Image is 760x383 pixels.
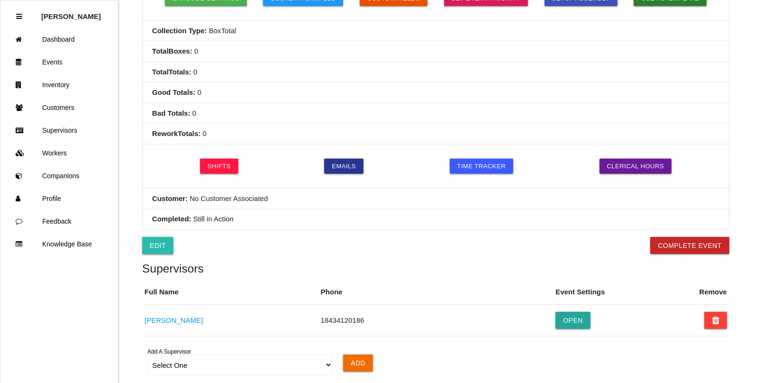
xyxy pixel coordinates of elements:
li: 0 [143,41,729,62]
a: Profile [0,187,118,210]
a: Workers [0,142,118,164]
b: Good Totals : [152,88,195,96]
li: 0 [143,82,729,103]
a: Emails [324,159,364,174]
a: Companions [0,164,118,187]
b: Completed: [152,215,192,223]
button: Complete Event [650,237,730,254]
b: Collection Type: [152,27,207,35]
a: Customers [0,96,118,119]
button: Open [556,312,591,329]
a: [PERSON_NAME] [145,316,203,324]
a: Time Tracker [450,159,514,174]
th: Remove [697,280,730,305]
td: 18434120186 [319,305,554,337]
a: Feedback [0,210,118,233]
a: Inventory [0,73,118,96]
b: Customer: [152,194,188,202]
h5: Supervisors [142,262,730,275]
p: Rosie Blandino [41,5,101,20]
b: Rework Totals : [152,129,201,137]
a: Shifts [200,159,238,174]
label: Add A Supervisor [147,348,191,356]
a: Clerical Hours [600,159,672,174]
a: Events [0,51,118,73]
li: 0 [143,103,729,124]
input: Add [343,355,373,372]
li: Still in Action [143,210,729,230]
th: Phone [319,280,554,305]
a: Dashboard [0,28,118,51]
b: Bad Totals : [152,109,191,117]
b: Total Totals : [152,68,192,76]
th: Event Settings [553,280,663,305]
li: 0 [143,124,729,145]
div: Close [16,5,22,28]
th: Full Name [142,280,319,305]
a: Knowledge Base [0,233,118,255]
li: 0 [143,62,729,83]
a: Edit [142,237,174,254]
li: No Customer Associated [143,189,729,210]
a: Supervisors [0,119,118,142]
b: Total Boxes : [152,47,192,55]
li: Box Total [143,21,729,42]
